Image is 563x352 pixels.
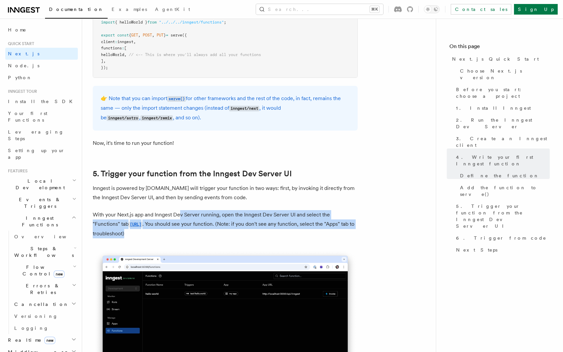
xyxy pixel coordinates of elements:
a: AgentKit [151,2,194,18]
span: ({ [182,33,187,37]
span: Next Steps [456,247,497,253]
span: [ [124,46,127,50]
a: [URL] [128,221,142,227]
span: , [133,39,136,44]
span: Logging [14,325,49,331]
span: client [101,39,115,44]
button: Cancellation [12,298,78,310]
span: 6. Trigger from code [456,235,546,241]
a: Setting up your app [5,145,78,163]
span: 3. Create an Inngest client [456,135,550,148]
a: 5. Trigger your function from the Inngest Dev Server UI [453,200,550,232]
h4: On this page [449,42,550,53]
span: from [147,20,157,25]
span: Before you start: choose a project [456,86,550,99]
span: Python [8,75,32,80]
a: Next.js [5,48,78,60]
span: , [124,52,127,57]
a: Home [5,24,78,36]
a: Documentation [45,2,108,19]
span: } [164,33,166,37]
a: Install the SDK [5,95,78,107]
p: With your Next.js app and Inngest Dev Server running, open the Inngest Dev Server UI and select t... [93,210,358,238]
a: 5. Trigger your function from the Inngest Dev Server UI [93,169,292,178]
a: Python [5,72,78,84]
span: , [103,59,106,63]
span: Setting up your app [8,148,65,160]
span: Inngest Functions [5,215,72,228]
a: 2. Run the Inngest Dev Server [453,114,550,133]
p: 👉 Note that you can import for other frameworks and the rest of the code, in fact, remains the sa... [101,94,350,123]
span: }); [101,65,108,70]
span: Install the SDK [8,99,77,104]
kbd: ⌘K [370,6,379,13]
span: PUT [157,33,164,37]
span: Your first Functions [8,111,47,123]
button: Flow Controlnew [12,261,78,280]
span: Add the function to serve() [460,184,550,198]
span: new [54,270,65,278]
span: inngest [117,39,133,44]
button: Search...⌘K [256,4,383,15]
a: Examples [108,2,151,18]
span: Steps & Workflows [12,245,74,259]
span: Events & Triggers [5,196,72,209]
span: Next.js [8,51,39,56]
span: 4. Write your first Inngest function [456,154,550,167]
span: : [122,46,124,50]
span: AgentKit [155,7,190,12]
span: ; [224,20,226,25]
span: { helloWorld } [115,20,147,25]
a: Next.js Quick Start [449,53,550,65]
span: Define the function [460,172,539,179]
a: serve() [167,95,186,101]
a: Sign Up [514,4,558,15]
a: 6. Trigger from code [453,232,550,244]
span: Flow Control [12,264,73,277]
span: Next.js Quick Start [452,56,539,62]
span: Examples [112,7,147,12]
span: Features [5,168,27,174]
span: Home [8,27,26,33]
button: Realtimenew [5,334,78,346]
a: Choose Next.js version [457,65,550,84]
a: Add the function to serve() [457,182,550,200]
span: ] [101,59,103,63]
button: Steps & Workflows [12,243,78,261]
a: Your first Functions [5,107,78,126]
span: "../../../inngest/functions" [159,20,224,25]
a: Contact sales [451,4,511,15]
span: Inngest tour [5,89,37,94]
span: import [101,20,115,25]
span: 5. Trigger your function from the Inngest Dev Server UI [456,203,550,229]
code: inngest/remix [140,115,173,121]
span: POST [143,33,152,37]
code: [URL] [128,222,142,227]
a: 4. Write your first Inngest function [453,151,550,170]
p: Inngest is powered by [DOMAIN_NAME] will trigger your function in two ways: first, by invoking it... [93,184,358,202]
a: Versioning [12,310,78,322]
button: Events & Triggers [5,194,78,212]
span: Overview [14,234,82,239]
a: Leveraging Steps [5,126,78,145]
a: 1. Install Inngest [453,102,550,114]
span: 1. Install Inngest [456,105,531,111]
span: 2. Run the Inngest Dev Server [456,117,550,130]
span: = [166,33,168,37]
a: Next Steps [453,244,550,256]
code: serve() [167,96,186,102]
span: Quick start [5,41,34,46]
span: // <-- This is where you'll always add all your functions [129,52,261,57]
a: Logging [12,322,78,334]
span: helloWorld [101,52,124,57]
span: Cancellation [12,301,69,308]
span: , [138,33,140,37]
span: Realtime [5,337,55,343]
span: new [44,337,55,344]
button: Inngest Functions [5,212,78,231]
span: { [129,33,131,37]
span: Documentation [49,7,104,12]
span: Leveraging Steps [8,129,64,141]
a: Define the function [457,170,550,182]
p: Now, it's time to run your function! [93,139,358,148]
